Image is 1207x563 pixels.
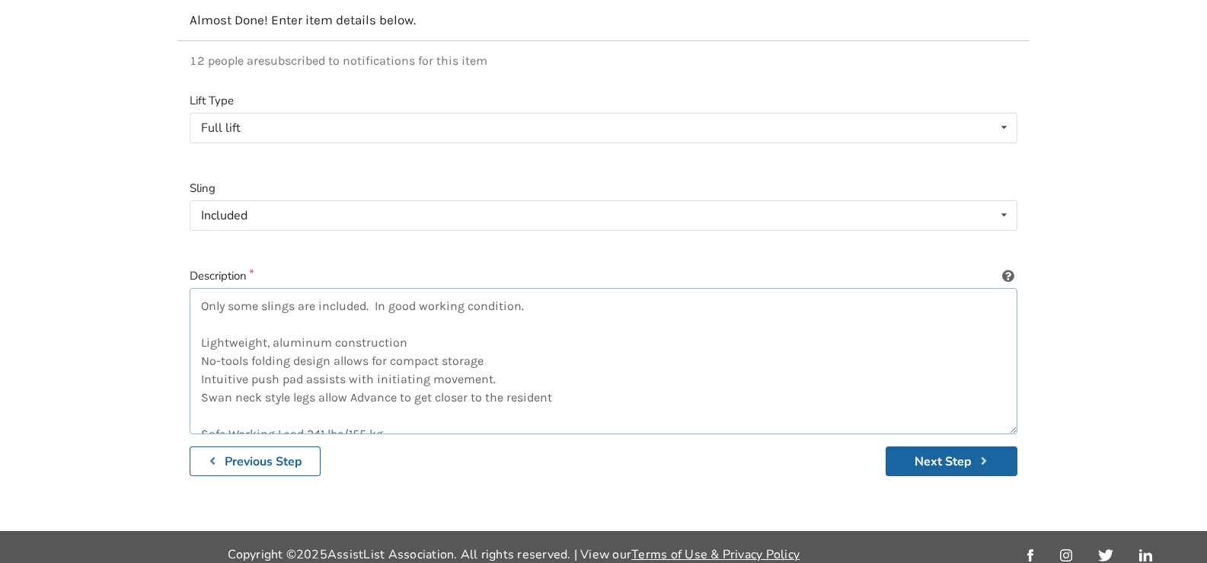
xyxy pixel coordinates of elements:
img: twitter_link [1098,549,1113,561]
label: Lift Type [190,92,1017,110]
button: Previous Step [190,446,321,476]
b: Previous Step [225,453,302,470]
div: Included [201,210,247,222]
label: Description [190,267,1017,285]
p: Almost Done! Enter item details below. [190,12,1017,28]
button: Next Step [886,446,1017,476]
img: facebook_link [1027,549,1033,561]
textarea: Only some slings are included. In good working condition. Lightweight, aluminum construction No-t... [190,288,1017,434]
a: Terms of Use & Privacy Policy [631,546,800,563]
p: 12 people are subscribed to notifications for this item [190,53,1017,68]
img: linkedin_link [1139,549,1152,561]
label: Sling [190,180,1017,197]
div: Full lift [201,122,241,134]
img: instagram_link [1060,549,1072,561]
